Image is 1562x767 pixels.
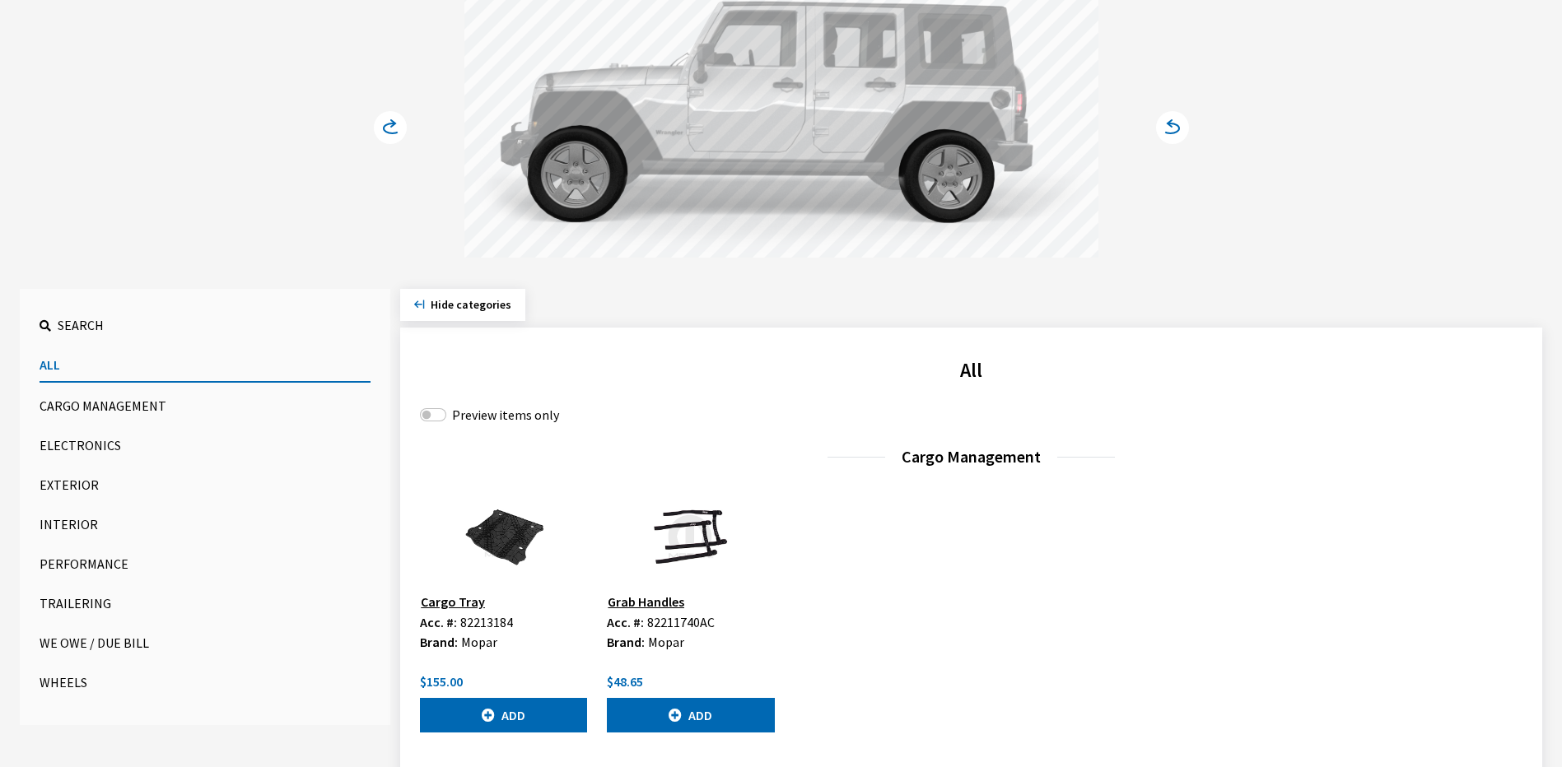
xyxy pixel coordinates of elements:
[420,591,486,612] button: Cargo Tray
[420,673,463,690] span: $155.00
[40,666,371,699] button: Wheels
[607,698,774,732] button: Add
[40,587,371,620] button: Trailering
[58,317,104,333] span: Search
[420,698,587,732] button: Add
[607,673,643,690] span: $48.65
[40,468,371,501] button: Exterior
[647,614,715,630] span: 82211740AC
[607,495,774,578] img: Image for Grab Handles
[420,444,1522,469] h3: Cargo Management
[40,348,371,383] button: All
[40,429,371,462] button: Electronics
[420,356,1522,385] h2: All
[607,612,644,632] label: Acc. #:
[40,508,371,541] button: Interior
[607,591,685,612] button: Grab Handles
[400,289,525,321] button: Hide categories
[461,634,497,650] span: Mopar
[40,547,371,580] button: Performance
[40,626,371,659] button: We Owe / Due Bill
[40,389,371,422] button: Cargo Management
[648,634,684,650] span: Mopar
[431,297,511,312] span: Click to hide category section.
[460,614,513,630] span: 82213184
[420,632,458,652] label: Brand:
[607,632,645,652] label: Brand:
[420,495,587,578] img: Image for Cargo Tray
[420,612,457,632] label: Acc. #:
[452,405,559,425] label: Preview items only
